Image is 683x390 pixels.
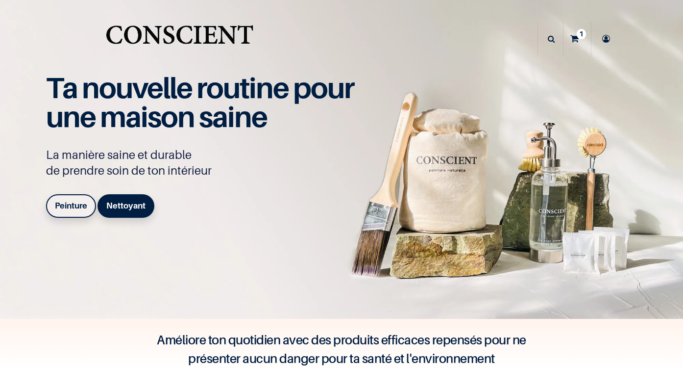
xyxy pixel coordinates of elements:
[106,201,146,210] b: Nettoyant
[104,20,255,58] img: Conscient
[55,201,87,210] b: Peinture
[46,147,365,179] p: La manière saine et durable de prendre soin de ton intérieur
[98,194,154,218] a: Nettoyant
[563,22,591,56] a: 1
[46,70,354,134] span: Ta nouvelle routine pour une maison saine
[104,20,255,58] a: Logo of Conscient
[577,29,586,39] sup: 1
[146,331,537,368] h4: Améliore ton quotidien avec des produits efficaces repensés pour ne présenter aucun danger pour t...
[46,194,96,218] a: Peinture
